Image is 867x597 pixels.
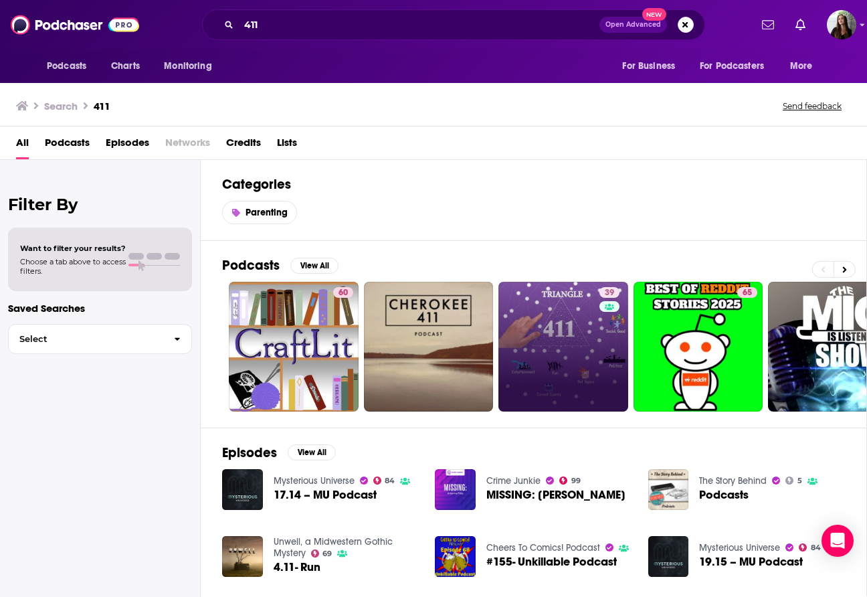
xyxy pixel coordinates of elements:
img: Podcasts [648,469,689,510]
button: Open AdvancedNew [599,17,667,33]
div: Search podcasts, credits, & more... [202,9,705,40]
h2: Filter By [8,195,192,214]
span: Want to filter your results? [20,244,126,253]
span: Charts [111,57,140,76]
a: 84 [799,543,821,551]
a: 4.11- Run [274,562,320,573]
a: 65 [634,282,763,412]
a: MISSING: Arianna Fitts [486,489,625,501]
span: Monitoring [164,57,211,76]
a: Mysterious Universe [699,542,780,553]
h2: Podcasts [222,257,280,274]
a: Unwell, a Midwestern Gothic Mystery [274,536,393,559]
span: Logged in as bnmartinn [827,10,856,39]
button: Select [8,324,192,354]
img: #155- Unkillable Podcast [435,536,476,577]
a: 39 [599,287,619,298]
img: 17.14 – MU Podcast [222,469,263,510]
a: 69 [311,549,332,558]
h3: 411 [94,100,110,112]
a: Show notifications dropdown [790,13,811,36]
span: 65 [743,286,752,300]
button: open menu [691,54,783,79]
a: Charts [102,54,148,79]
a: Show notifications dropdown [757,13,779,36]
span: For Podcasters [700,57,764,76]
span: Parenting [246,207,288,218]
span: 99 [571,478,581,484]
a: 99 [559,477,581,485]
a: 39 [498,282,628,412]
img: 19.15 – MU Podcast [648,536,689,577]
span: For Business [622,57,675,76]
a: 19.15 – MU Podcast [699,556,803,568]
a: PodcastsView All [222,257,339,274]
span: 60 [339,286,348,300]
a: 65 [737,287,757,298]
a: EpisodesView All [222,444,336,461]
button: Send feedback [779,100,846,112]
a: 60 [333,287,353,298]
p: Saved Searches [8,302,192,315]
span: 5 [797,478,802,484]
a: Cheers To Comics! Podcast [486,542,600,553]
a: Mysterious Universe [274,475,355,487]
a: Podcasts [699,489,749,501]
a: All [16,132,29,159]
span: Networks [165,132,210,159]
span: MISSING: [PERSON_NAME] [486,489,625,501]
span: Open Advanced [605,21,661,28]
a: Podchaser - Follow, Share and Rate Podcasts [11,12,139,37]
span: Podcasts [45,132,90,159]
button: open menu [613,54,692,79]
button: View All [288,444,336,460]
a: #155- Unkillable Podcast [486,556,617,568]
a: Lists [277,132,297,159]
h2: Categories [222,176,845,193]
span: 84 [385,478,395,484]
h2: Episodes [222,444,277,461]
input: Search podcasts, credits, & more... [239,14,599,35]
img: 4.11- Run [222,536,263,577]
img: MISSING: Arianna Fitts [435,469,476,510]
div: Open Intercom Messenger [822,525,854,557]
a: Credits [226,132,261,159]
a: 17.14 – MU Podcast [274,489,377,501]
button: open menu [781,54,830,79]
a: 84 [373,477,395,485]
a: Episodes [106,132,149,159]
span: Select [9,335,163,343]
span: 39 [605,286,614,300]
a: Parenting [222,201,297,224]
button: open menu [37,54,104,79]
a: Crime Junkie [486,475,541,487]
a: 60 [229,282,359,412]
span: 84 [811,545,821,551]
a: 5 [785,477,802,485]
span: More [790,57,813,76]
h3: Search [44,100,78,112]
button: View All [290,258,339,274]
span: Podcasts [47,57,86,76]
span: Choose a tab above to access filters. [20,257,126,276]
a: The Story Behind [699,475,767,487]
button: open menu [155,54,229,79]
span: 69 [322,551,332,557]
span: New [642,8,666,21]
button: Show profile menu [827,10,856,39]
